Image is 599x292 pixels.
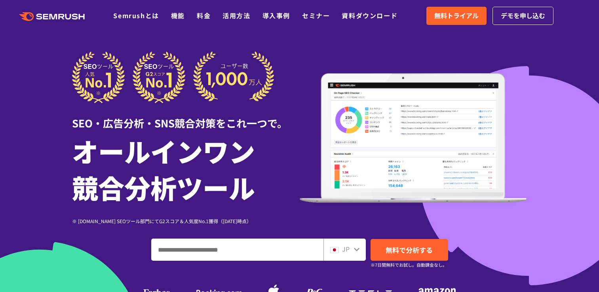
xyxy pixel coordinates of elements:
[386,245,433,255] span: 無料で分析する
[262,11,290,20] a: 導入事例
[152,239,323,260] input: ドメイン、キーワードまたはURLを入力してください
[434,11,479,21] span: 無料トライアル
[171,11,185,20] a: 機能
[371,239,448,261] a: 無料で分析する
[197,11,211,20] a: 料金
[72,103,300,131] div: SEO・広告分析・SNS競合対策をこれ一つで。
[426,7,487,25] a: 無料トライアル
[342,244,350,254] span: JP
[222,11,250,20] a: 活用方法
[371,261,447,269] small: ※7日間無料でお試し。自動課金なし。
[501,11,545,21] span: デモを申し込む
[302,11,330,20] a: セミナー
[493,7,553,25] a: デモを申し込む
[113,11,159,20] a: Semrushとは
[72,217,300,225] div: ※ [DOMAIN_NAME] SEOツール部門にてG2スコア＆人気度No.1獲得（[DATE]時点）
[342,11,397,20] a: 資料ダウンロード
[72,133,300,205] h1: オールインワン 競合分析ツール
